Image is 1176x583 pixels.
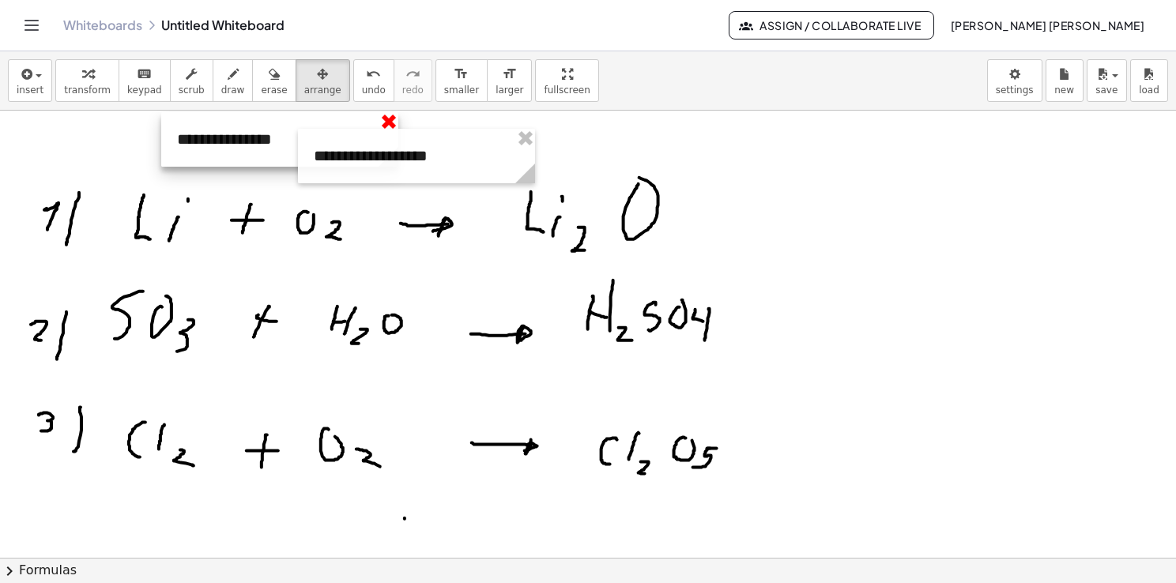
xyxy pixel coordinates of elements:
[296,59,350,102] button: arrange
[366,65,381,84] i: undo
[8,59,52,102] button: insert
[127,85,162,96] span: keypad
[64,85,111,96] span: transform
[1139,85,1159,96] span: load
[1095,85,1118,96] span: save
[170,59,213,102] button: scrub
[402,85,424,96] span: redo
[405,65,420,84] i: redo
[742,18,922,32] span: Assign / Collaborate Live
[487,59,532,102] button: format_sizelarger
[1046,59,1084,102] button: new
[496,85,523,96] span: larger
[362,85,386,96] span: undo
[394,59,432,102] button: redoredo
[987,59,1042,102] button: settings
[950,18,1144,32] span: [PERSON_NAME] [PERSON_NAME]
[252,59,296,102] button: erase
[137,65,152,84] i: keyboard
[19,13,44,38] button: Toggle navigation
[55,59,119,102] button: transform
[544,85,590,96] span: fullscreen
[535,59,598,102] button: fullscreen
[213,59,254,102] button: draw
[179,85,205,96] span: scrub
[454,65,469,84] i: format_size
[261,85,287,96] span: erase
[119,59,171,102] button: keyboardkeypad
[435,59,488,102] button: format_sizesmaller
[444,85,479,96] span: smaller
[1130,59,1168,102] button: load
[729,11,935,39] button: Assign / Collaborate Live
[221,85,245,96] span: draw
[937,11,1157,39] button: [PERSON_NAME] [PERSON_NAME]
[502,65,517,84] i: format_size
[17,85,43,96] span: insert
[304,85,341,96] span: arrange
[1054,85,1074,96] span: new
[63,17,142,33] a: Whiteboards
[353,59,394,102] button: undoundo
[996,85,1034,96] span: settings
[1087,59,1127,102] button: save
